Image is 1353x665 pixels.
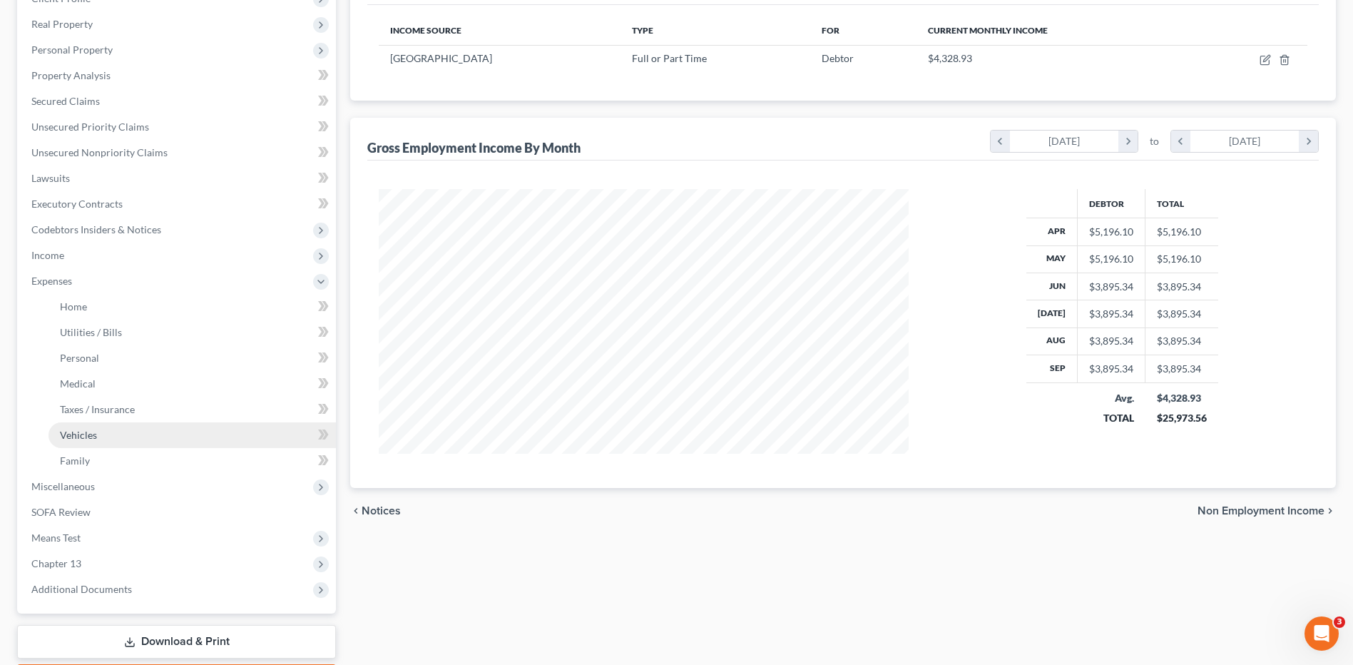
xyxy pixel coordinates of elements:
a: Personal [48,345,336,371]
a: Executory Contracts [20,191,336,217]
a: Family [48,448,336,474]
span: Home [60,300,87,313]
th: Apr [1026,218,1078,245]
a: Lawsuits [20,166,336,191]
span: Property Analysis [31,69,111,81]
i: chevron_left [1171,131,1190,152]
span: Lawsuits [31,172,70,184]
span: to [1150,134,1159,148]
span: Utilities / Bills [60,326,122,338]
a: Unsecured Nonpriority Claims [20,140,336,166]
span: For [822,25,839,36]
th: Jun [1026,273,1078,300]
div: $3,895.34 [1089,362,1133,376]
span: Personal [60,352,99,364]
div: [DATE] [1010,131,1119,152]
span: Vehicles [60,429,97,441]
span: SOFA Review [31,506,91,518]
i: chevron_right [1299,131,1318,152]
a: Medical [48,371,336,397]
a: Home [48,294,336,320]
div: $3,895.34 [1089,307,1133,321]
span: 3 [1334,616,1345,628]
span: Medical [60,377,96,390]
span: Real Property [31,18,93,30]
a: SOFA Review [20,499,336,525]
td: $5,196.10 [1145,245,1218,273]
i: chevron_right [1324,505,1336,517]
button: Non Employment Income chevron_right [1198,505,1336,517]
a: Download & Print [17,625,336,659]
span: $4,328.93 [928,52,972,64]
span: Taxes / Insurance [60,403,135,415]
span: Additional Documents [31,583,132,595]
span: Unsecured Priority Claims [31,121,149,133]
td: $3,895.34 [1145,328,1218,355]
i: chevron_left [350,505,362,517]
span: Means Test [31,532,81,544]
td: $3,895.34 [1145,355,1218,382]
span: Expenses [31,275,72,287]
th: May [1026,245,1078,273]
span: Income [31,249,64,261]
span: Chapter 13 [31,557,81,569]
div: $3,895.34 [1089,334,1133,348]
a: Property Analysis [20,63,336,88]
span: Income Source [390,25,461,36]
div: $5,196.10 [1089,252,1133,266]
div: TOTAL [1089,411,1134,425]
iframe: Intercom live chat [1305,616,1339,651]
span: Non Employment Income [1198,505,1324,517]
div: [DATE] [1190,131,1300,152]
th: Debtor [1078,189,1145,218]
a: Vehicles [48,422,336,448]
span: Notices [362,505,401,517]
span: Personal Property [31,44,113,56]
th: [DATE] [1026,300,1078,328]
td: $5,196.10 [1145,218,1218,245]
th: Total [1145,189,1218,218]
div: $3,895.34 [1089,280,1133,294]
td: $3,895.34 [1145,273,1218,300]
span: [GEOGRAPHIC_DATA] [390,52,492,64]
span: Unsecured Nonpriority Claims [31,146,168,158]
span: Executory Contracts [31,198,123,210]
span: Miscellaneous [31,480,95,492]
div: $25,973.56 [1157,411,1207,425]
i: chevron_left [991,131,1010,152]
div: $4,328.93 [1157,391,1207,405]
span: Codebtors Insiders & Notices [31,223,161,235]
i: chevron_right [1118,131,1138,152]
span: Current Monthly Income [928,25,1048,36]
div: $5,196.10 [1089,225,1133,239]
span: Secured Claims [31,95,100,107]
span: Debtor [822,52,854,64]
div: Gross Employment Income By Month [367,139,581,156]
div: Avg. [1089,391,1134,405]
th: Sep [1026,355,1078,382]
a: Unsecured Priority Claims [20,114,336,140]
span: Type [632,25,653,36]
span: Full or Part Time [632,52,707,64]
span: Family [60,455,90,467]
th: Aug [1026,328,1078,355]
button: chevron_left Notices [350,505,401,517]
a: Secured Claims [20,88,336,114]
a: Taxes / Insurance [48,397,336,422]
td: $3,895.34 [1145,300,1218,328]
a: Utilities / Bills [48,320,336,345]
